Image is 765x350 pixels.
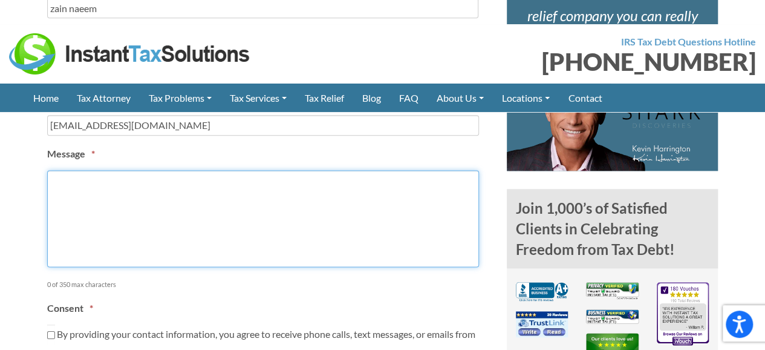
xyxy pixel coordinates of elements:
img: Instant Tax Solutions Logo [9,33,251,74]
label: Consent [47,302,93,315]
a: Tax Relief [296,84,353,112]
img: Privacy Verified [586,282,639,299]
div: [PHONE_NUMBER] [392,50,757,74]
div: 0 of 350 max characters [47,269,444,291]
strong: IRS Tax Debt Questions Hotline [621,36,756,47]
a: Tax Problems [140,84,221,112]
a: Tax Services [221,84,296,112]
img: iVouch Reviews [657,282,709,345]
a: About Us [428,84,493,112]
img: Kevin Harrington [507,62,700,171]
a: FAQ [390,84,428,112]
a: Contact [559,84,611,112]
a: Blog [353,84,390,112]
a: Instant Tax Solutions Logo [9,47,251,58]
label: Message [47,148,95,160]
a: Locations [493,84,559,112]
img: BBB A+ [516,282,568,301]
a: Privacy Verified [586,288,639,300]
a: Business Verified [586,314,639,325]
img: Business Verified [586,309,639,323]
a: Tax Attorney [68,84,140,112]
img: TrustLink [516,311,568,337]
h4: Join 1,000’s of Satisfied Clients in Celebrating Freedom from Tax Debt! [507,189,718,268]
a: Home [24,84,68,112]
